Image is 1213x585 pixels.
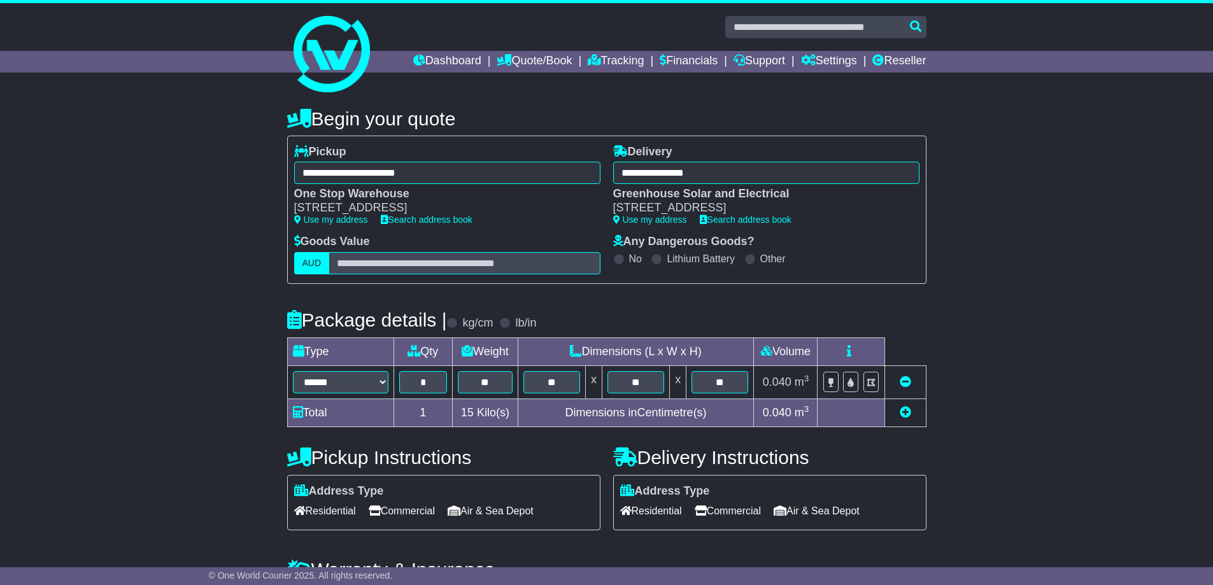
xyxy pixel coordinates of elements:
[754,337,818,365] td: Volume
[287,447,600,468] h4: Pickup Instructions
[287,337,394,365] td: Type
[760,253,786,265] label: Other
[294,215,368,225] a: Use my address
[629,253,642,265] label: No
[613,145,672,159] label: Delivery
[394,337,453,365] td: Qty
[613,187,907,201] div: Greenhouse Solar and Electrical
[872,51,926,73] a: Reseller
[453,398,518,426] td: Kilo(s)
[394,398,453,426] td: 1
[613,447,926,468] h4: Delivery Instructions
[294,187,588,201] div: One Stop Warehouse
[287,398,394,426] td: Total
[801,51,857,73] a: Settings
[294,145,346,159] label: Pickup
[515,316,536,330] label: lb/in
[369,501,435,521] span: Commercial
[294,201,588,215] div: [STREET_ADDRESS]
[734,51,785,73] a: Support
[585,365,602,398] td: x
[613,235,755,249] label: Any Dangerous Goods?
[670,365,686,398] td: x
[804,374,809,383] sup: 3
[620,501,682,521] span: Residential
[795,376,809,388] span: m
[453,337,518,365] td: Weight
[294,484,384,498] label: Address Type
[900,406,911,419] a: Add new item
[620,484,710,498] label: Address Type
[588,51,644,73] a: Tracking
[900,376,911,388] a: Remove this item
[700,215,791,225] a: Search address book
[613,201,907,215] div: [STREET_ADDRESS]
[497,51,572,73] a: Quote/Book
[294,235,370,249] label: Goods Value
[667,253,735,265] label: Lithium Battery
[804,404,809,414] sup: 3
[287,108,926,129] h4: Begin your quote
[294,501,356,521] span: Residential
[518,337,754,365] td: Dimensions (L x W x H)
[462,316,493,330] label: kg/cm
[287,309,447,330] h4: Package details |
[287,559,926,580] h4: Warranty & Insurance
[763,406,791,419] span: 0.040
[413,51,481,73] a: Dashboard
[613,215,687,225] a: Use my address
[381,215,472,225] a: Search address book
[448,501,534,521] span: Air & Sea Depot
[660,51,718,73] a: Financials
[518,398,754,426] td: Dimensions in Centimetre(s)
[774,501,860,521] span: Air & Sea Depot
[695,501,761,521] span: Commercial
[763,376,791,388] span: 0.040
[461,406,474,419] span: 15
[209,570,393,581] span: © One World Courier 2025. All rights reserved.
[795,406,809,419] span: m
[294,252,330,274] label: AUD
